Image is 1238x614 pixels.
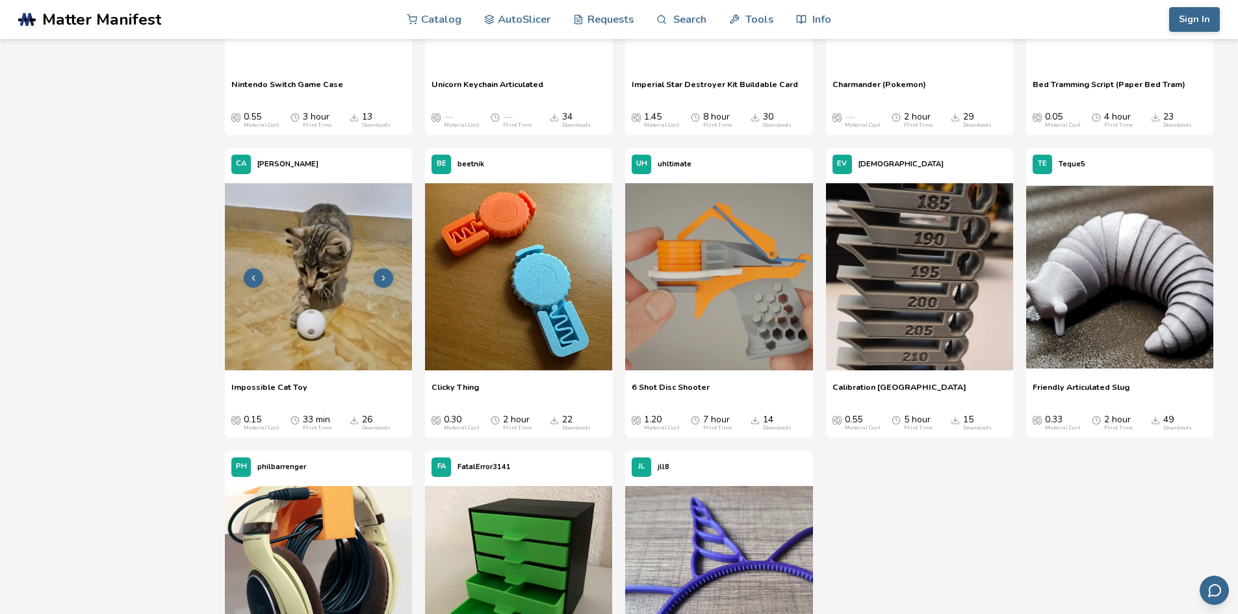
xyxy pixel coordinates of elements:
[963,415,992,431] div: 15
[632,415,641,425] span: Average Cost
[362,122,391,129] div: Downloads
[350,112,359,122] span: Downloads
[963,122,992,129] div: Downloads
[963,425,992,431] div: Downloads
[562,425,591,431] div: Downloads
[458,460,511,474] p: FatalError3141
[503,122,532,129] div: Print Time
[231,112,240,122] span: Average Cost
[703,425,732,431] div: Print Time
[432,112,441,122] span: Average Cost
[751,112,760,122] span: Downloads
[658,157,691,171] p: uhltimate
[751,415,760,425] span: Downloads
[236,160,246,168] span: CA
[904,112,933,129] div: 2 hour
[644,415,679,431] div: 1.20
[845,425,880,431] div: Material Cost
[42,10,161,29] span: Matter Manifest
[904,425,933,431] div: Print Time
[763,112,792,129] div: 30
[845,415,880,431] div: 0.55
[892,415,901,425] span: Average Print Time
[1104,425,1133,431] div: Print Time
[632,79,798,99] a: Imperial Star Destroyer Kit Buildable Card
[904,122,933,129] div: Print Time
[845,122,880,129] div: Material Cost
[632,112,641,122] span: Average Cost
[432,79,543,99] a: Unicorn Keychain Articulated
[1033,382,1129,402] a: Friendly Articulated Slug
[432,415,441,425] span: Average Cost
[1200,576,1229,605] button: Send feedback via email
[444,122,479,129] div: Material Cost
[244,122,279,129] div: Material Cost
[1104,415,1133,431] div: 2 hour
[1151,112,1160,122] span: Downloads
[1033,415,1042,425] span: Average Cost
[231,415,240,425] span: Average Cost
[231,79,343,99] a: Nintendo Switch Game Case
[845,112,854,122] span: —
[1163,425,1192,431] div: Downloads
[1045,122,1080,129] div: Material Cost
[244,112,279,129] div: 0.55
[503,112,512,122] span: —
[691,112,700,122] span: Average Print Time
[1033,112,1042,122] span: Average Cost
[632,382,710,402] a: 6 Shot Disc Shooter
[257,460,306,474] p: philbarrenger
[763,415,792,431] div: 14
[503,415,532,431] div: 2 hour
[303,112,331,129] div: 3 hour
[858,157,944,171] p: [DEMOGRAPHIC_DATA]
[444,415,479,431] div: 0.30
[562,415,591,431] div: 22
[1092,415,1101,425] span: Average Print Time
[892,112,901,122] span: Average Print Time
[636,160,647,168] span: UH
[290,415,300,425] span: Average Print Time
[362,415,391,431] div: 26
[437,463,446,471] span: FA
[491,112,500,122] span: Average Print Time
[832,79,926,99] a: Charmander (Pokemon)
[303,425,331,431] div: Print Time
[444,425,479,431] div: Material Cost
[432,382,479,402] a: Clicky Thing
[1092,112,1101,122] span: Average Print Time
[644,425,679,431] div: Material Cost
[951,415,960,425] span: Downloads
[1038,160,1047,168] span: TE
[1033,79,1185,99] a: Bed Tramming Script (Paper Bed Tram)
[491,415,500,425] span: Average Print Time
[1045,112,1080,129] div: 0.05
[562,112,591,129] div: 34
[244,425,279,431] div: Material Cost
[231,382,307,402] span: Impossible Cat Toy
[658,460,669,474] p: jll8
[562,122,591,129] div: Downloads
[236,463,247,471] span: PH
[350,415,359,425] span: Downloads
[703,415,732,431] div: 7 hour
[703,122,732,129] div: Print Time
[362,425,391,431] div: Downloads
[763,425,792,431] div: Downloads
[832,382,966,402] a: Calibration [GEOGRAPHIC_DATA]
[257,157,318,171] p: [PERSON_NAME]
[303,122,331,129] div: Print Time
[1163,415,1192,431] div: 49
[1169,7,1220,32] button: Sign In
[244,415,279,431] div: 0.15
[963,112,992,129] div: 29
[444,112,453,122] span: —
[1045,415,1080,431] div: 0.33
[691,415,700,425] span: Average Print Time
[837,160,847,168] span: EV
